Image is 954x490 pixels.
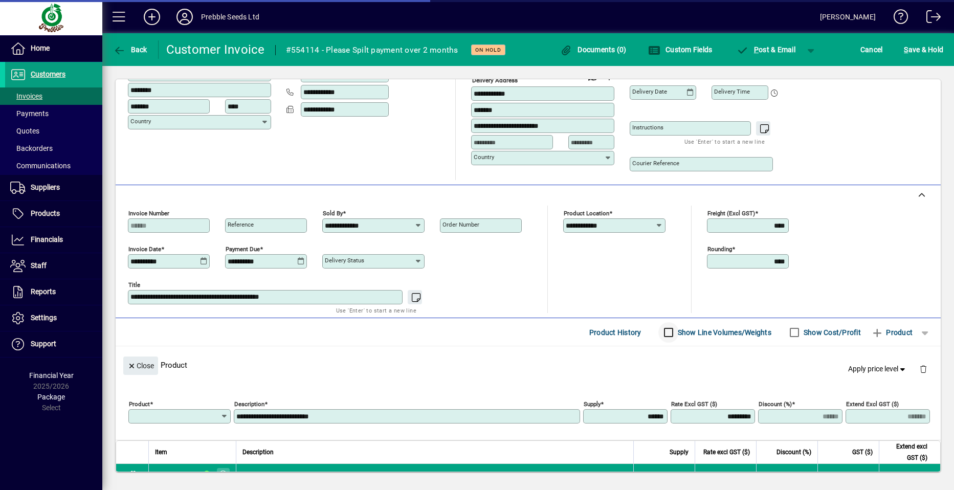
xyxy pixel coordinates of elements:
span: Financial Year [29,371,74,380]
mat-label: Order number [442,221,479,228]
button: Add [136,8,168,26]
div: [PERSON_NAME] [820,9,876,25]
span: Discount (%) [776,447,811,458]
button: Documents (0) [558,40,629,59]
mat-label: Description [234,400,264,408]
mat-label: Payment due [226,246,260,253]
mat-label: Instructions [632,124,663,131]
span: Package [37,393,65,401]
a: Products [5,201,102,227]
mat-label: Extend excl GST ($) [846,400,899,408]
span: XXTRA LIQUID IRON 6-0-0 110L [242,469,347,479]
button: Save & Hold [901,40,946,59]
a: Quotes [5,122,102,140]
span: Product [871,324,913,341]
button: Profile [168,8,201,26]
span: Custom Fields [648,46,713,54]
span: Apply price level [848,364,907,374]
a: Financials [5,227,102,253]
mat-label: Freight (excl GST) [707,210,755,217]
span: GST ($) [852,447,873,458]
span: On hold [475,47,501,53]
mat-label: Delivery time [714,88,750,95]
span: Suppliers [31,183,60,191]
div: Prebble Seeds Ltd [201,9,259,25]
span: Invoices [10,92,42,100]
mat-label: Product location [564,210,609,217]
span: Backorders [10,144,53,152]
span: Payments [10,109,49,118]
span: P [754,46,759,54]
div: Product [116,346,941,384]
td: 1495.00 [879,464,940,484]
a: Reports [5,279,102,305]
mat-label: Title [128,281,140,288]
mat-label: Rounding [707,246,732,253]
span: ave & Hold [904,41,943,58]
button: Custom Fields [646,40,715,59]
div: XXTRA110 [155,469,191,479]
mat-label: Supply [584,400,601,408]
a: Knowledge Base [886,2,908,35]
td: 0.0000 [756,464,817,484]
mat-label: Delivery status [325,257,364,264]
span: Rate excl GST ($) [703,447,750,458]
mat-hint: Use 'Enter' to start a new line [336,304,416,316]
span: Settings [31,314,57,322]
button: Apply price level [844,360,912,378]
span: Products [31,209,60,217]
span: Close [127,358,154,374]
span: Extend excl GST ($) [885,441,927,463]
button: Choose address [601,69,617,85]
a: Settings [5,305,102,331]
span: Staff [31,261,47,270]
mat-label: Invoice number [128,210,169,217]
app-page-header-button: Delete [911,364,936,373]
button: Product History [585,323,646,342]
div: Customer Invoice [166,41,265,58]
span: Description [242,447,274,458]
span: Financials [31,235,63,243]
a: Suppliers [5,175,102,201]
mat-label: Invoice date [128,246,161,253]
span: Cancel [860,41,883,58]
button: Back [110,40,150,59]
mat-label: Discount (%) [759,400,792,408]
label: Show Cost/Profit [802,327,861,338]
span: Item [155,447,167,458]
label: Show Line Volumes/Weights [676,327,771,338]
span: CHRISTCHURCH [200,469,212,480]
button: Post & Email [731,40,801,59]
span: Communications [10,162,71,170]
mat-hint: Use 'Enter' to start a new line [684,136,765,147]
mat-label: Product [129,400,150,408]
mat-label: Country [474,153,494,161]
span: S [904,46,908,54]
mat-label: Reference [228,221,254,228]
app-page-header-button: Back [102,40,159,59]
span: Product History [589,324,641,341]
mat-label: Country [130,118,151,125]
a: Invoices [5,87,102,105]
span: Back [113,46,147,54]
a: Staff [5,253,102,279]
span: Support [31,340,56,348]
a: Communications [5,157,102,174]
div: #554114 - Please Spilt payment over 2 months [286,42,458,58]
a: Home [5,36,102,61]
a: Payments [5,105,102,122]
div: 1495.0000 [701,469,750,479]
a: Backorders [5,140,102,157]
button: Delete [911,357,936,381]
a: Support [5,331,102,357]
mat-label: Sold by [323,210,343,217]
span: Documents (0) [560,46,627,54]
span: Supply [670,447,689,458]
button: Cancel [858,40,885,59]
app-page-header-button: Close [121,361,161,370]
span: ost & Email [736,46,795,54]
mat-label: Rate excl GST ($) [671,400,717,408]
td: 224.25 [817,464,879,484]
button: Close [123,357,158,375]
span: Quotes [10,127,39,135]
